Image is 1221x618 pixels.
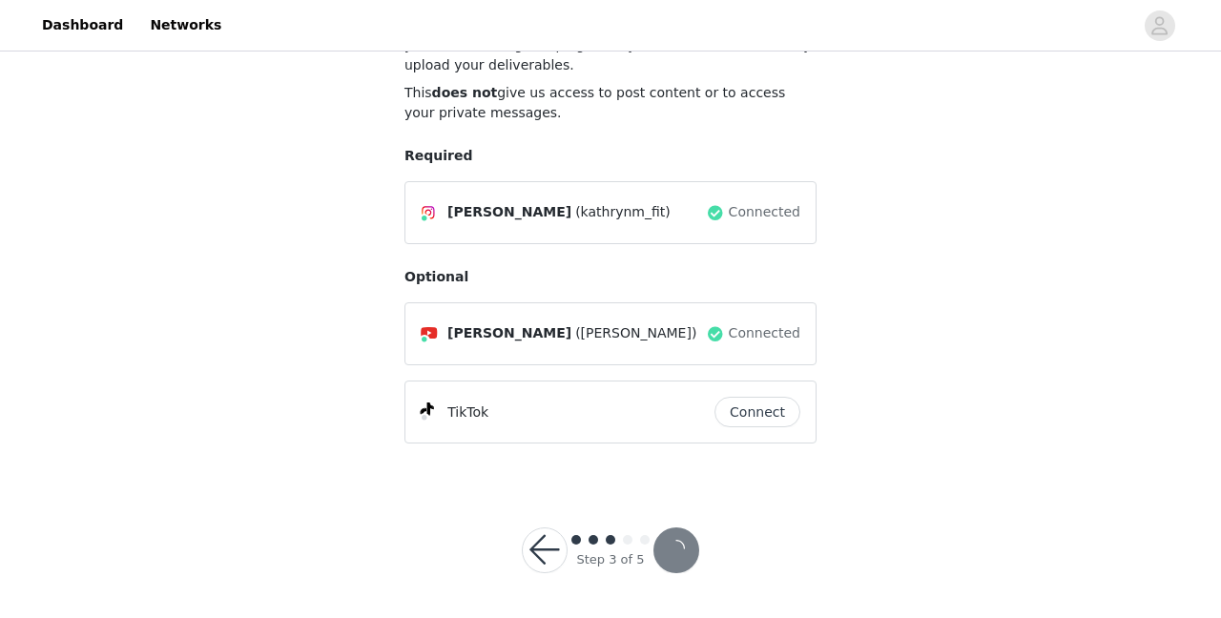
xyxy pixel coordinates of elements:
[432,85,498,100] b: does not
[729,323,800,343] span: Connected
[575,323,696,343] span: ([PERSON_NAME])
[138,4,233,47] a: Networks
[404,269,468,284] span: Optional
[404,83,817,123] p: This give us access to post content or to access your private messages.
[729,202,800,222] span: Connected
[447,323,571,343] span: [PERSON_NAME]
[714,397,800,427] button: Connect
[447,202,571,222] span: [PERSON_NAME]
[575,202,671,222] span: (kathrynm_fit)
[447,402,488,422] p: TikTok
[421,205,436,220] img: Instagram Icon
[1150,10,1169,41] div: avatar
[576,550,644,569] div: Step 3 of 5
[31,4,135,47] a: Dashboard
[404,148,472,163] span: Required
